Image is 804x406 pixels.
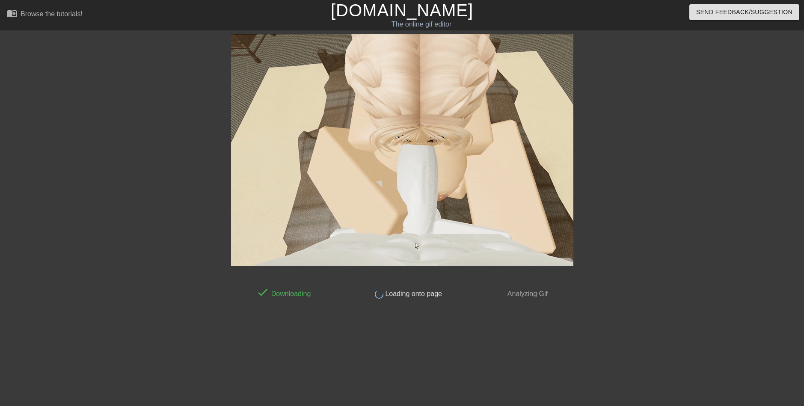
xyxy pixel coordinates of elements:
a: Browse the tutorials! [7,8,83,21]
span: done [256,286,269,299]
div: Browse the tutorials! [21,10,83,18]
a: [DOMAIN_NAME] [331,1,473,20]
div: The online gif editor [272,19,570,30]
span: Send Feedback/Suggestion [696,7,792,18]
img: lcbwe.gif [231,34,573,266]
span: Analyzing Gif [506,290,548,297]
span: Downloading [269,290,311,297]
button: Send Feedback/Suggestion [689,4,799,20]
span: Loading onto page [383,290,442,297]
span: menu_book [7,8,17,18]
